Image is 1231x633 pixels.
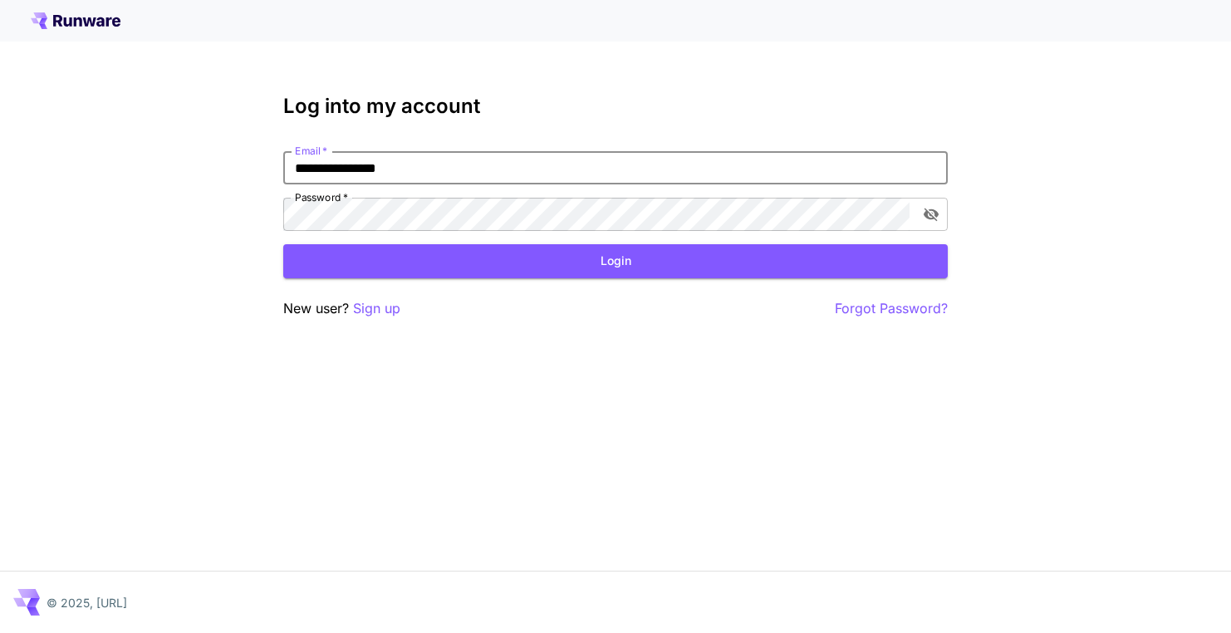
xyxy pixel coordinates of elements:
button: Forgot Password? [835,298,948,319]
p: © 2025, [URL] [47,594,127,611]
button: Login [283,244,948,278]
h3: Log into my account [283,95,948,118]
button: Sign up [353,298,400,319]
label: Email [295,144,327,158]
p: New user? [283,298,400,319]
label: Password [295,190,348,204]
button: toggle password visibility [916,199,946,229]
